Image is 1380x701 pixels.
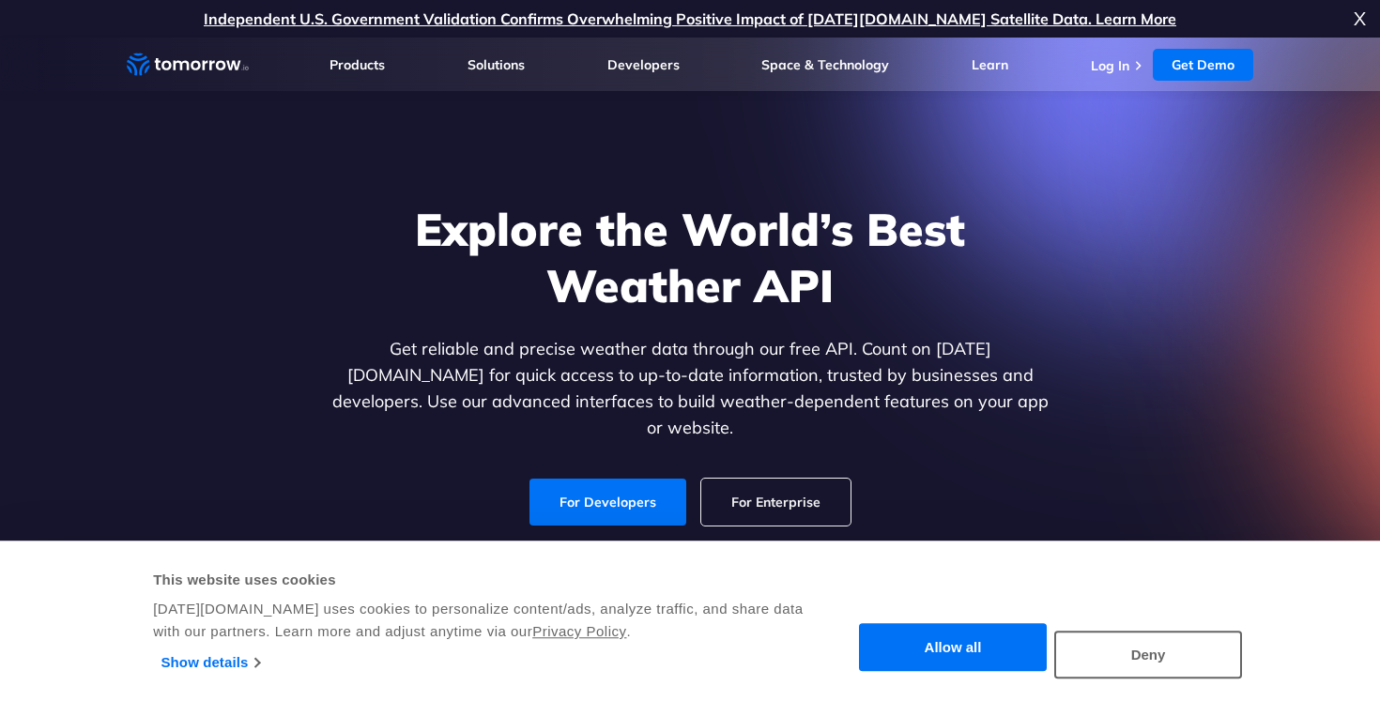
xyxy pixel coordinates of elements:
a: Products [330,56,385,73]
button: Allow all [859,624,1047,672]
button: Deny [1054,631,1242,678]
a: Learn [972,56,1008,73]
h1: Explore the World’s Best Weather API [328,201,1052,313]
a: Privacy Policy [532,623,626,639]
a: Space & Technology [761,56,889,73]
a: Independent U.S. Government Validation Confirms Overwhelming Positive Impact of [DATE][DOMAIN_NAM... [204,9,1176,28]
a: Show details [161,648,260,677]
div: This website uses cookies [153,569,826,591]
a: Solutions [468,56,525,73]
a: Developers [607,56,680,73]
a: For Enterprise [701,479,851,526]
a: For Developers [529,479,686,526]
a: Home link [127,51,249,79]
a: Log In [1091,57,1129,74]
a: Get Demo [1153,49,1253,81]
p: Get reliable and precise weather data through our free API. Count on [DATE][DOMAIN_NAME] for quic... [328,336,1052,441]
div: [DATE][DOMAIN_NAME] uses cookies to personalize content/ads, analyze traffic, and share data with... [153,598,826,643]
